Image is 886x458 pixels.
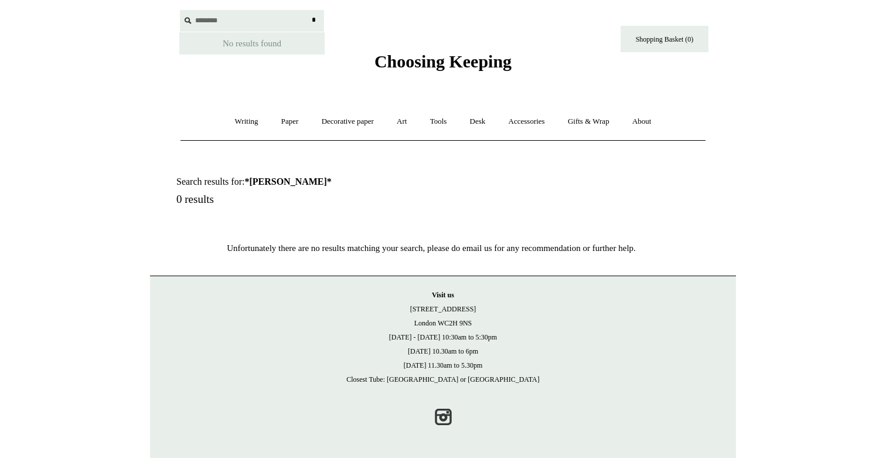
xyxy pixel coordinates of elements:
[420,106,458,137] a: Tools
[162,288,724,386] p: [STREET_ADDRESS] London WC2H 9NS [DATE] - [DATE] 10:30am to 5:30pm [DATE] 10.30am to 6pm [DATE] 1...
[374,52,512,71] span: Choosing Keeping
[557,106,620,137] a: Gifts & Wrap
[459,106,496,137] a: Desk
[179,32,325,55] div: No results found
[150,241,713,255] p: Unfortunately there are no results matching your search, please do email us for any recommendatio...
[176,193,456,206] h5: 0 results
[311,106,384,137] a: Decorative paper
[271,106,309,137] a: Paper
[374,61,512,69] a: Choosing Keeping
[176,176,456,187] h1: Search results for:
[244,177,331,186] strong: *[PERSON_NAME]*
[498,106,556,137] a: Accessories
[432,291,454,299] strong: Visit us
[430,404,456,430] a: Instagram
[386,106,417,137] a: Art
[621,26,708,52] a: Shopping Basket (0)
[224,106,269,137] a: Writing
[622,106,662,137] a: About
